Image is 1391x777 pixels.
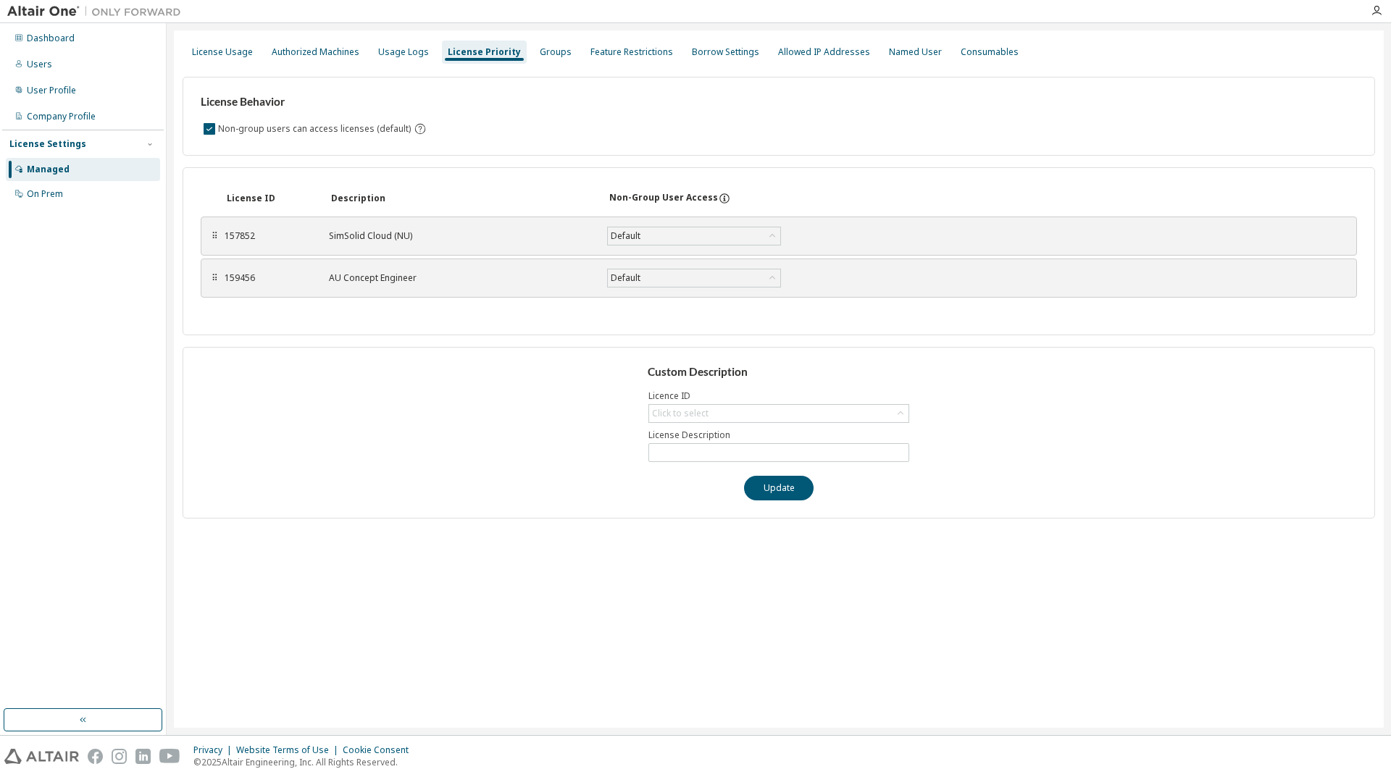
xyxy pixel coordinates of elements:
[329,230,590,242] div: SimSolid Cloud (NU)
[608,269,780,287] div: Default
[7,4,188,19] img: Altair One
[609,192,718,205] div: Non-Group User Access
[27,164,70,175] div: Managed
[744,476,814,500] button: Update
[648,365,911,379] h3: Custom Description
[540,46,572,58] div: Groups
[225,230,312,242] div: 157852
[329,272,590,284] div: AU Concept Engineer
[609,270,643,286] div: Default
[378,46,429,58] div: Usage Logs
[112,749,127,764] img: instagram.svg
[27,85,76,96] div: User Profile
[27,111,96,122] div: Company Profile
[27,59,52,70] div: Users
[201,95,425,109] h3: License Behavior
[4,749,79,764] img: altair_logo.svg
[652,408,709,419] div: Click to select
[692,46,759,58] div: Borrow Settings
[272,46,359,58] div: Authorized Machines
[590,46,673,58] div: Feature Restrictions
[649,405,908,422] div: Click to select
[192,46,253,58] div: License Usage
[889,46,942,58] div: Named User
[648,390,909,402] label: Licence ID
[193,744,236,756] div: Privacy
[448,46,521,58] div: License Priority
[609,228,643,244] div: Default
[778,46,870,58] div: Allowed IP Addresses
[218,120,414,138] label: Non-group users can access licenses (default)
[27,33,75,44] div: Dashboard
[236,744,343,756] div: Website Terms of Use
[210,272,219,284] div: ⠿
[159,749,180,764] img: youtube.svg
[88,749,103,764] img: facebook.svg
[331,193,592,204] div: Description
[227,193,314,204] div: License ID
[648,429,909,441] label: License Description
[414,122,427,135] svg: By default any user not assigned to any group can access any license. Turn this setting off to di...
[27,188,63,200] div: On Prem
[343,744,417,756] div: Cookie Consent
[225,272,312,284] div: 159456
[135,749,151,764] img: linkedin.svg
[608,227,780,245] div: Default
[210,230,219,242] div: ⠿
[9,138,86,150] div: License Settings
[193,756,417,768] p: © 2025 Altair Engineering, Inc. All Rights Reserved.
[961,46,1019,58] div: Consumables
